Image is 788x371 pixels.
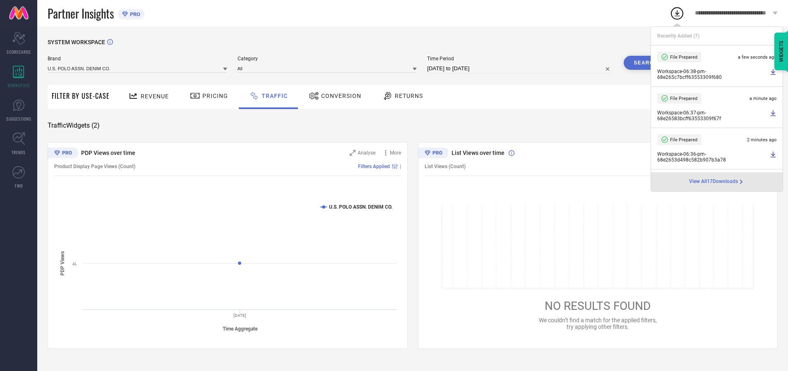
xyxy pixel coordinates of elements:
span: Workspace - 06:36-pm - 68e2653d498c582b907b3a78 [657,151,768,163]
span: Recently Added ( 7 ) [657,33,699,39]
span: a minute ago [750,96,776,101]
span: List Views over time [452,150,505,156]
input: Select time period [427,64,613,74]
span: Returns [395,93,423,99]
span: WORKSPACE [7,82,30,88]
span: Category [238,56,417,62]
a: View All17Downloads [689,178,745,185]
span: NO RESULTS FOUND [545,299,651,313]
text: 4L [72,262,77,266]
span: Workspace - 06:38-pm - 68e265c7bcff63553309f680 [657,69,768,80]
span: We couldn’t find a match for the applied filters, try applying other filters. [539,317,657,330]
text: [DATE] [233,313,246,318]
svg: Zoom [350,150,356,156]
span: | [400,164,401,169]
span: SYSTEM WORKSPACE [48,39,105,45]
span: Revenue [141,93,169,100]
span: Traffic [262,93,288,99]
div: Open download list [670,6,685,21]
button: Search [624,56,668,70]
span: Traffic Widgets ( 2 ) [48,121,100,130]
span: PDP Views over time [81,150,135,156]
tspan: Time Aggregate [223,326,258,332]
span: Pricing [202,93,228,99]
span: Filter By Use-Case [52,91,110,101]
a: Download [770,151,776,163]
span: 2 minutes ago [747,137,776,143]
span: Filters Applied [358,164,390,169]
a: Download [770,69,776,80]
span: File Prepared [670,96,697,101]
a: Download [770,110,776,121]
span: File Prepared [670,55,697,60]
span: Analyse [358,150,375,156]
div: Open download page [689,178,745,185]
span: a few seconds ago [738,55,776,60]
span: Product Display Page Views (Count) [54,164,135,169]
span: PRO [128,11,140,17]
div: Premium [48,147,78,160]
span: SUGGESTIONS [6,116,31,122]
span: Conversion [321,93,361,99]
span: TRENDS [12,149,26,155]
span: Time Period [427,56,613,62]
span: Brand [48,56,227,62]
span: Workspace - 06:37-pm - 68e26583bcff63553309f67f [657,110,768,121]
tspan: PDP Views [60,251,65,276]
span: List Views (Count) [425,164,466,169]
span: FWD [15,183,23,189]
span: More [390,150,401,156]
text: U.S. POLO ASSN. DENIM CO. [329,204,392,210]
span: Partner Insights [48,5,114,22]
div: Premium [418,147,449,160]
span: File Prepared [670,137,697,143]
span: View All 17 Downloads [689,178,738,185]
span: SCORECARDS [7,49,31,55]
